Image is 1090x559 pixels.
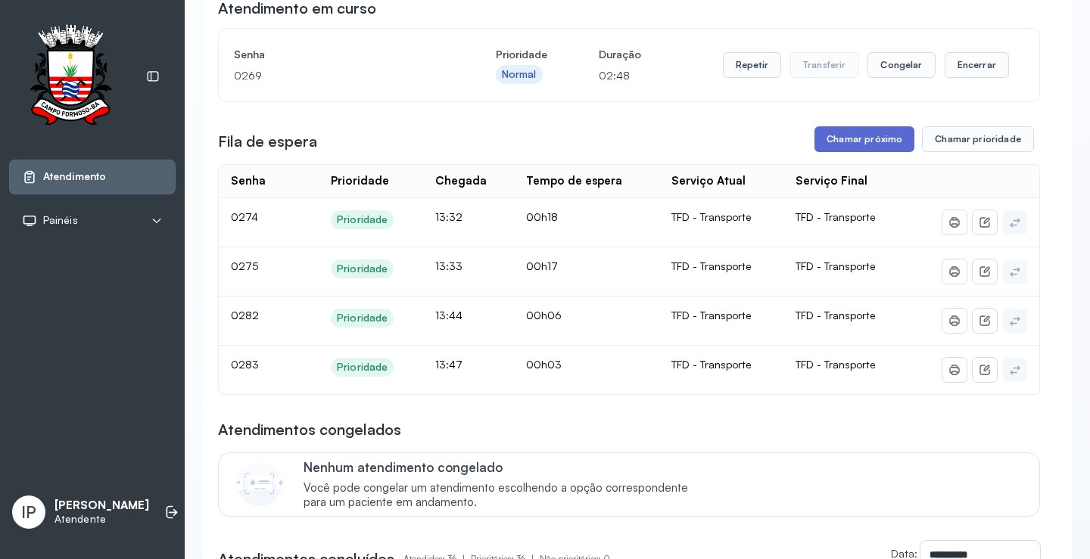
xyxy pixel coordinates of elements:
[526,174,622,188] div: Tempo de espera
[671,358,772,371] div: TFD - Transporte
[790,52,859,78] button: Transferir
[16,24,125,129] img: Logotipo do estabelecimento
[304,481,704,510] span: Você pode congelar um atendimento escolhendo a opção correspondente para um paciente em andamento.
[723,52,781,78] button: Repetir
[599,65,641,86] p: 02:48
[526,358,562,371] span: 00h03
[796,174,867,188] div: Serviço Final
[237,461,282,506] img: Imagem de CalloutCard
[796,309,875,321] span: TFD - Transporte
[945,52,1009,78] button: Encerrar
[234,65,444,86] p: 0269
[54,498,149,513] p: [PERSON_NAME]
[671,259,772,273] div: TFD - Transporte
[234,44,444,65] h4: Senha
[22,169,163,185] a: Atendimento
[671,309,772,322] div: TFD - Transporte
[218,131,317,152] h3: Fila de espera
[43,214,78,227] span: Painéis
[796,259,875,272] span: TFD - Transporte
[231,210,258,223] span: 0274
[337,312,388,325] div: Prioridade
[526,210,558,223] span: 00h18
[54,513,149,526] p: Atendente
[502,68,537,81] div: Normal
[231,174,266,188] div: Senha
[231,259,258,272] span: 0275
[337,361,388,374] div: Prioridade
[814,126,914,152] button: Chamar próximo
[867,52,935,78] button: Congelar
[526,309,562,321] span: 00h06
[231,358,259,371] span: 0283
[922,126,1034,152] button: Chamar prioridade
[435,174,487,188] div: Chegada
[43,170,106,183] span: Atendimento
[671,210,772,224] div: TFD - Transporte
[796,210,875,223] span: TFD - Transporte
[526,259,558,272] span: 00h17
[496,44,547,65] h4: Prioridade
[337,262,388,275] div: Prioridade
[435,358,462,371] span: 13:47
[304,459,704,475] p: Nenhum atendimento congelado
[435,309,462,321] span: 13:44
[435,259,462,272] span: 13:33
[435,210,462,223] span: 13:32
[599,44,641,65] h4: Duração
[231,309,259,321] span: 0282
[218,419,401,440] h3: Atendimentos congelados
[796,358,875,371] span: TFD - Transporte
[331,174,389,188] div: Prioridade
[671,174,746,188] div: Serviço Atual
[337,213,388,226] div: Prioridade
